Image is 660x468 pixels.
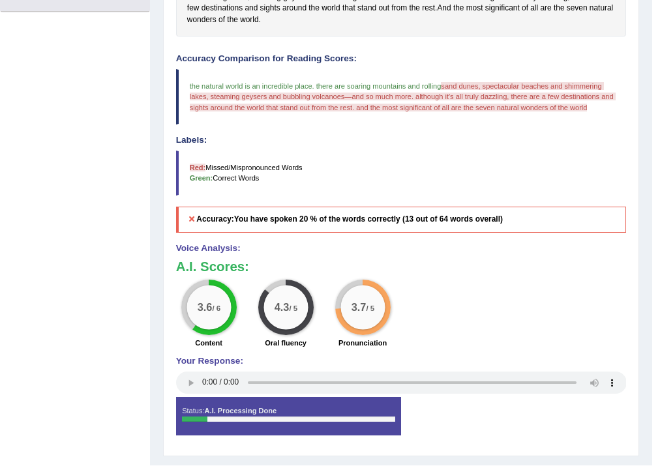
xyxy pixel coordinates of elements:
span: Click to see word definition [466,3,483,14]
span: Click to see word definition [391,3,407,14]
label: Pronunciation [338,338,387,348]
span: Click to see word definition [187,14,217,26]
span: Click to see word definition [322,3,340,14]
span: the natural world is an incredible place [190,82,312,90]
span: Click to see word definition [422,3,435,14]
span: Click to see word definition [554,3,565,14]
label: Content [195,338,222,348]
span: . [312,82,314,90]
small: / 6 [212,304,220,312]
span: Click to see word definition [308,3,320,14]
span: Click to see word definition [245,3,258,14]
span: Click to see word definition [282,3,307,14]
span: Click to see word definition [218,14,225,26]
big: 3.6 [197,301,212,313]
span: Click to see word definition [453,3,464,14]
h5: Accuracy: [176,207,627,233]
span: Click to see word definition [378,3,389,14]
h4: Labels: [176,136,627,145]
span: Click to see word definition [187,3,200,14]
span: Click to see word definition [342,3,355,14]
big: 3.7 [351,301,366,313]
blockquote: Missed/Mispronounced Words Correct Words [176,151,627,195]
span: Click to see word definition [567,3,588,14]
b: A.I. Scores: [176,259,249,274]
label: Oral fluency [265,338,307,348]
small: / 5 [366,304,374,312]
h4: Accuracy Comparison for Reading Scores: [176,54,627,64]
span: there are soaring mountains and rolling [316,82,442,90]
b: Green: [190,174,213,182]
h4: Your Response: [176,357,627,366]
span: Click to see word definition [530,3,538,14]
span: sand dunes, spectacular beaches and shimmering lakes, steaming geysers and bubbling volcanoes—and... [190,82,616,111]
big: 4.3 [274,301,289,313]
strong: A.I. Processing Done [205,407,277,415]
span: Click to see word definition [485,3,520,14]
span: Click to see word definition [409,3,420,14]
span: Click to see word definition [590,3,613,14]
span: Click to see word definition [260,3,280,14]
span: Click to see word definition [202,3,243,14]
span: Click to see word definition [437,3,451,14]
span: Click to see word definition [357,3,376,14]
b: You have spoken 20 % of the words correctly (13 out of 64 words overall) [234,214,503,224]
span: Click to see word definition [540,3,551,14]
small: / 5 [289,304,297,312]
h4: Voice Analysis: [176,244,627,254]
b: Red: [190,164,206,171]
span: Click to see word definition [227,14,238,26]
span: Click to see word definition [522,3,528,14]
span: Click to see word definition [240,14,258,26]
div: Status: [176,397,401,436]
